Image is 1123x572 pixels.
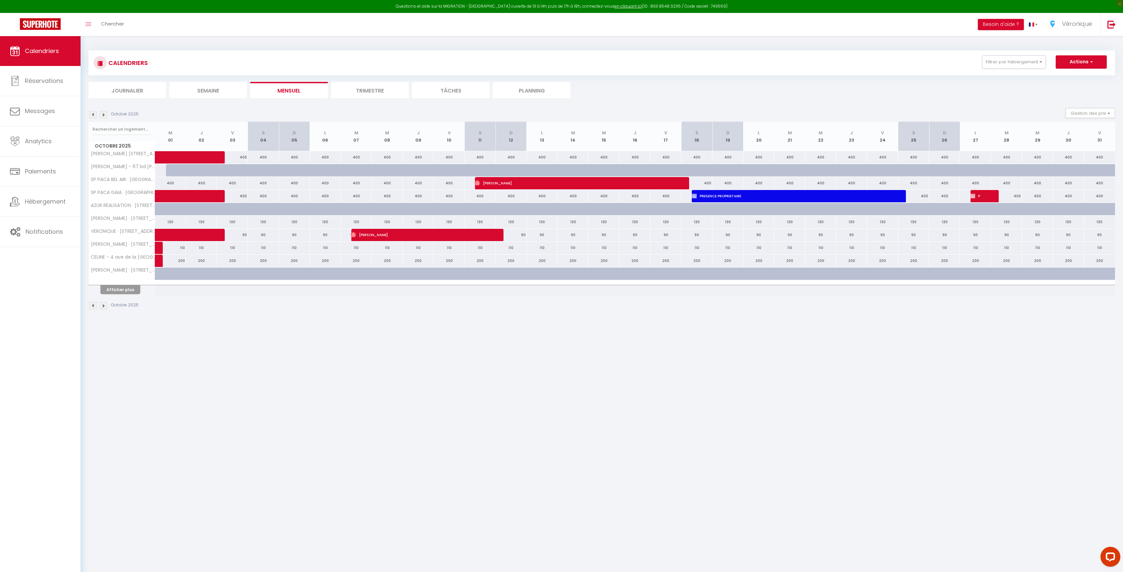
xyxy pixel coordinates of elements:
[620,242,650,254] div: 110
[912,130,915,136] abbr: S
[155,242,186,254] div: 110
[248,122,279,151] th: 04
[20,18,61,30] img: Super Booking
[588,190,619,202] div: 400
[1053,151,1084,163] div: 400
[558,190,588,202] div: 400
[26,227,63,236] span: Notifications
[493,82,570,98] li: Planning
[960,216,991,228] div: 130
[836,242,867,254] div: 110
[867,216,898,228] div: 130
[372,242,402,254] div: 110
[434,216,464,228] div: 130
[279,177,310,189] div: 400
[836,177,867,189] div: 400
[960,177,991,189] div: 400
[434,151,464,163] div: 400
[1005,130,1009,136] abbr: M
[465,216,496,228] div: 130
[1035,130,1039,136] abbr: M
[898,122,929,151] th: 25
[310,216,341,228] div: 130
[712,242,743,254] div: 110
[262,130,265,136] abbr: S
[403,190,434,202] div: 400
[650,255,681,267] div: 200
[620,151,650,163] div: 400
[90,203,156,208] span: AZUR RÉALISATION · [STREET_ADDRESS]
[1022,190,1053,202] div: 400
[805,255,836,267] div: 200
[1084,255,1115,267] div: 200
[465,242,496,254] div: 110
[279,190,310,202] div: 400
[712,122,743,151] th: 19
[664,130,667,136] abbr: V
[681,151,712,163] div: 400
[805,229,836,241] div: 90
[90,151,156,156] span: [PERSON_NAME] [STREET_ADDRESS]
[248,190,279,202] div: 400
[1084,216,1115,228] div: 130
[867,151,898,163] div: 400
[929,216,960,228] div: 130
[465,190,496,202] div: 400
[1022,177,1053,189] div: 400
[558,255,588,267] div: 200
[527,122,558,151] th: 13
[681,216,712,228] div: 130
[867,122,898,151] th: 24
[805,242,836,254] div: 110
[743,216,774,228] div: 130
[372,177,402,189] div: 400
[898,216,929,228] div: 130
[836,122,867,151] th: 23
[1053,255,1084,267] div: 200
[1022,229,1053,241] div: 90
[620,229,650,241] div: 90
[805,151,836,163] div: 400
[96,13,129,36] a: Chercher
[650,242,681,254] div: 110
[558,122,588,151] th: 14
[1056,55,1107,69] button: Actions
[90,190,156,195] span: SP PACA GAIA · [GEOGRAPHIC_DATA], [GEOGRAPHIC_DATA], salle de sport, vue mer
[991,151,1022,163] div: 400
[836,151,867,163] div: 400
[1022,151,1053,163] div: 400
[465,151,496,163] div: 400
[324,130,326,136] abbr: L
[403,177,434,189] div: 400
[1048,19,1058,29] img: ...
[1095,544,1123,572] iframe: LiveChat chat widget
[155,122,186,151] th: 01
[805,122,836,151] th: 22
[743,151,774,163] div: 400
[695,130,698,136] abbr: S
[385,130,389,136] abbr: M
[991,242,1022,254] div: 110
[898,177,929,189] div: 400
[1053,229,1084,241] div: 90
[310,122,341,151] th: 06
[434,255,464,267] div: 200
[417,130,420,136] abbr: J
[248,255,279,267] div: 200
[588,255,619,267] div: 200
[341,255,372,267] div: 200
[479,130,482,136] abbr: S
[588,242,619,254] div: 110
[372,122,402,151] th: 08
[1053,242,1084,254] div: 110
[90,164,156,169] span: [PERSON_NAME] - 67 bd [PERSON_NAME], [GEOGRAPHIC_DATA]
[712,151,743,163] div: 400
[774,122,805,151] th: 21
[558,242,588,254] div: 110
[310,190,341,202] div: 400
[168,130,172,136] abbr: M
[1053,177,1084,189] div: 400
[217,151,248,163] div: 400
[1084,151,1115,163] div: 400
[712,177,743,189] div: 400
